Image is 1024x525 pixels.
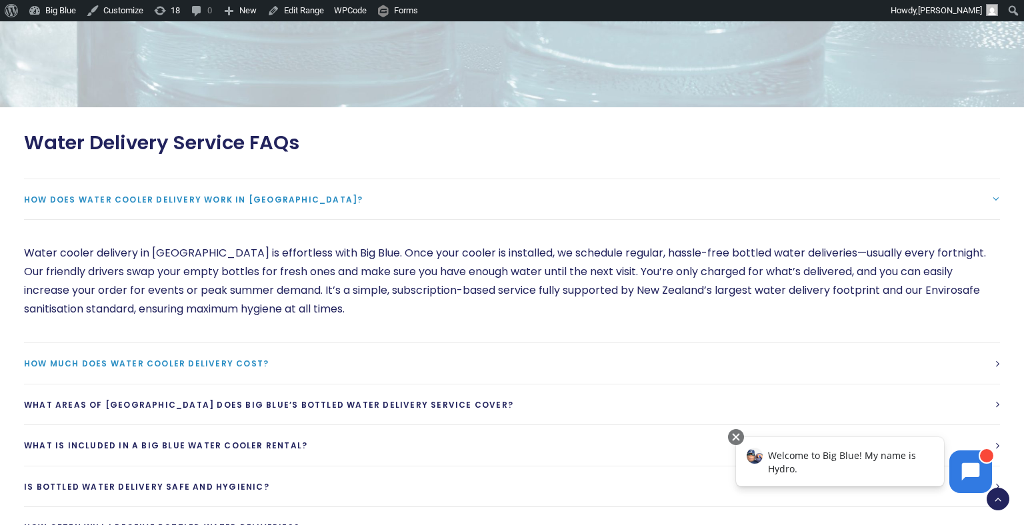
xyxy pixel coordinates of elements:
[24,425,1000,466] a: What is included in a Big Blue Water cooler rental?
[24,358,269,369] span: How much does water cooler delivery cost?
[24,179,1000,220] a: How does water cooler delivery work in [GEOGRAPHIC_DATA]?
[24,440,307,451] span: What is included in a Big Blue Water cooler rental?
[24,244,1000,318] p: Water cooler delivery in [GEOGRAPHIC_DATA] is effortless with Big Blue. Once your cooler is insta...
[24,194,363,205] span: How does water cooler delivery work in [GEOGRAPHIC_DATA]?
[918,5,982,15] span: [PERSON_NAME]
[24,384,1000,425] a: What areas of [GEOGRAPHIC_DATA] does Big Blue’s bottled water delivery service cover?
[24,466,1000,507] a: Is bottled water delivery safe and hygienic?
[24,399,513,410] span: What areas of [GEOGRAPHIC_DATA] does Big Blue’s bottled water delivery service cover?
[24,131,299,155] span: Water Delivery Service FAQs
[722,426,1005,506] iframe: Chatbot
[24,343,1000,384] a: How much does water cooler delivery cost?
[24,481,269,492] span: Is bottled water delivery safe and hygienic?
